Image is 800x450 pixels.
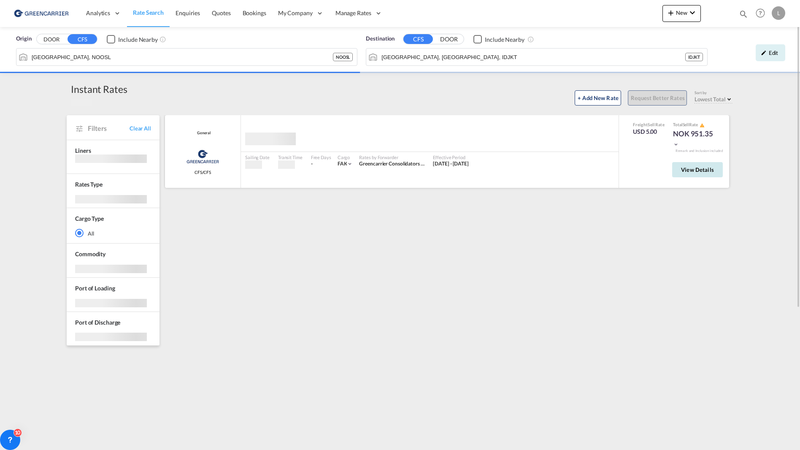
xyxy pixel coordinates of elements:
[311,154,331,160] div: Free Days
[761,50,767,56] md-icon: icon-pencil
[335,9,371,17] span: Manage Rates
[75,285,115,292] span: Port of Loading
[683,122,689,127] span: Sell
[753,6,768,20] span: Help
[75,229,151,238] md-radio-button: All
[628,90,687,106] button: Request Better Rates
[366,49,707,65] md-input-container: Jakarta, Java, IDJKT
[662,5,701,22] button: icon-plus 400-fgNewicon-chevron-down
[433,160,469,167] span: [DATE] - [DATE]
[772,6,785,20] div: L
[359,160,424,168] div: Greencarrier Consolidators (Norway)
[37,35,66,44] button: DOOR
[673,129,715,149] div: NOK 951.35
[86,9,110,17] span: Analytics
[753,6,772,21] div: Help
[13,4,70,23] img: e39c37208afe11efa9cb1d7a6ea7d6f5.png
[673,122,715,128] div: Total Rate
[68,34,97,44] button: CFS
[666,9,697,16] span: New
[359,160,476,167] span: Greencarrier Consolidators ([GEOGRAPHIC_DATA])
[243,9,266,16] span: Bookings
[347,161,353,167] md-icon: icon-chevron-down
[75,180,103,189] div: Rates Type
[695,90,733,96] div: Sort by
[75,214,104,223] div: Cargo Type
[575,90,621,106] button: + Add New Rate
[32,51,333,63] input: Search by Port
[685,53,703,61] div: IDJKT
[278,154,303,160] div: Transit Time
[381,51,685,63] input: Search by Port
[633,127,665,136] div: USD 5.00
[75,147,91,154] span: Liners
[687,8,697,18] md-icon: icon-chevron-down
[695,96,726,103] span: Lowest Total
[16,49,357,65] md-input-container: Oslo, NOOSL
[403,34,433,44] button: CFS
[673,141,679,147] md-icon: icon-chevron-down
[433,154,469,160] div: Effective Period
[681,166,714,173] span: View Details
[176,9,200,16] span: Enquiries
[473,35,524,43] md-checkbox: Checkbox No Ink
[195,169,211,175] span: CFS/CFS
[359,154,424,160] div: Rates by Forwarder
[159,36,166,43] md-icon: Unchecked: Ignores neighbouring ports when fetching rates.Checked : Includes neighbouring ports w...
[130,125,151,132] span: Clear All
[485,35,524,44] div: Include Nearby
[699,122,705,128] button: icon-alert
[338,154,353,160] div: Cargo
[311,160,313,168] div: -
[366,35,395,43] span: Destination
[434,35,464,44] button: DOOR
[75,319,120,326] span: Port of Discharge
[88,124,130,133] span: Filters
[16,35,31,43] span: Origin
[756,44,785,61] div: icon-pencilEdit
[672,162,723,177] button: View Details
[527,36,534,43] md-icon: Unchecked: Ignores neighbouring ports when fetching rates.Checked : Includes neighbouring ports w...
[107,35,158,43] md-checkbox: Checkbox No Ink
[75,250,105,258] span: Commodity
[669,149,729,153] div: Remark and Inclusion included
[195,130,211,136] div: Contract / Rate Agreement / Tariff / Spot Pricing Reference Number: General
[195,130,211,136] span: General
[184,146,222,167] img: Greencarrier Consolidators
[118,35,158,44] div: Include Nearby
[739,9,748,22] div: icon-magnify
[338,160,347,167] span: FAK
[245,154,270,160] div: Sailing Date
[433,160,469,168] div: 01 Aug 2025 - 31 Aug 2025
[666,8,676,18] md-icon: icon-plus 400-fg
[333,53,353,61] div: NOOSL
[633,122,665,127] div: Freight Rate
[648,122,655,127] span: Sell
[700,123,705,128] md-icon: icon-alert
[71,82,127,96] div: Instant Rates
[133,9,164,16] span: Rate Search
[212,9,230,16] span: Quotes
[695,94,733,103] md-select: Select: Lowest Total
[739,9,748,19] md-icon: icon-magnify
[278,9,313,17] span: My Company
